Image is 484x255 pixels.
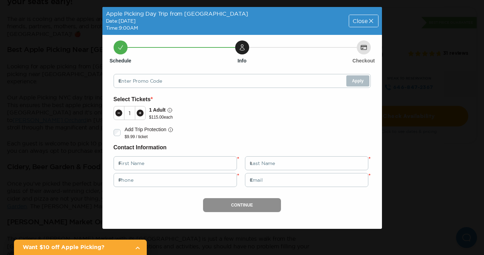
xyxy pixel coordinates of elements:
[353,57,375,64] h6: Checkout
[149,106,166,114] p: 1 Adult
[238,57,247,64] h6: Info
[114,95,371,104] h6: Select Tickets
[23,243,129,252] h2: Want $10 off Apple Picking?
[106,18,136,24] span: Date: [DATE]
[124,110,135,116] div: 1
[353,18,367,24] span: Close
[125,134,173,140] p: $9.99 / ticket
[149,114,173,120] p: $ 115.00 each
[106,10,248,17] span: Apple Picking Day Trip from [GEOGRAPHIC_DATA]
[114,143,371,152] h6: Contact Information
[106,25,138,31] span: Time: 9:00AM
[14,240,147,255] a: Want $10 off Apple Picking?
[109,57,131,64] h6: Schedule
[125,126,166,134] p: Add Trip Protection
